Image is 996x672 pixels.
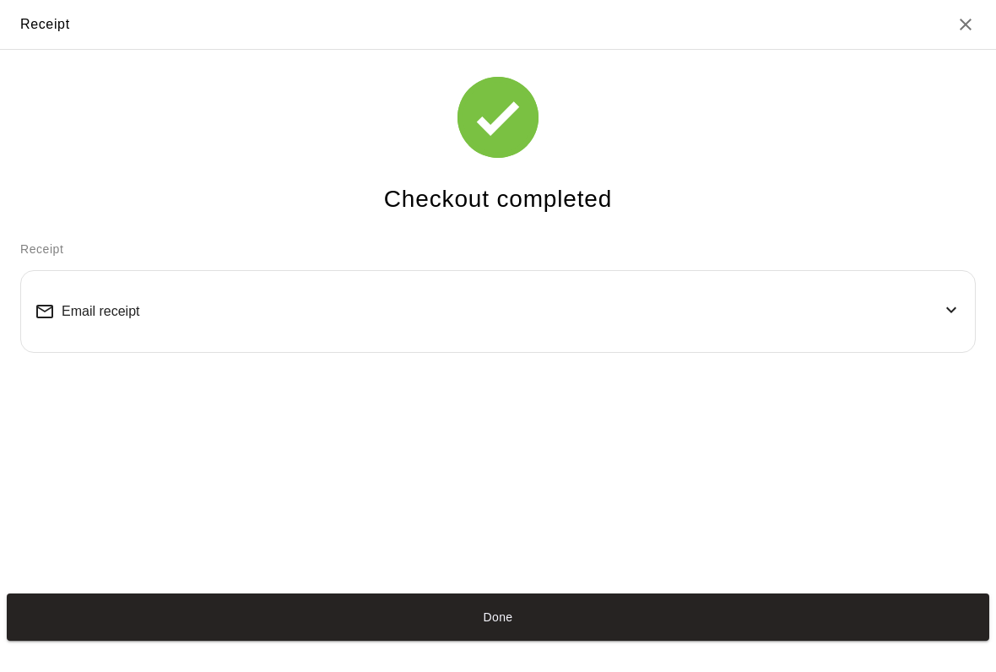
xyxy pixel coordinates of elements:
span: Email receipt [62,304,139,319]
div: Receipt [20,14,70,35]
h4: Checkout completed [384,185,612,214]
button: Done [7,593,989,641]
button: Close [955,14,976,35]
p: Receipt [20,241,976,258]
